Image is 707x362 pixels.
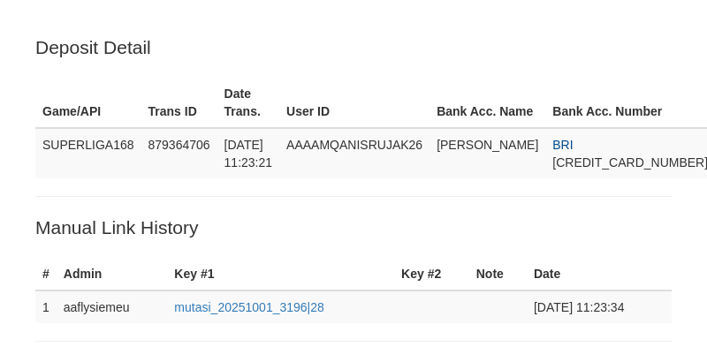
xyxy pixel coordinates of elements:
[224,138,273,170] span: [DATE] 11:23:21
[469,258,527,290] th: Note
[552,138,573,152] span: BRI
[286,138,422,152] span: AAAAMQANISRUJAK26
[174,300,323,314] a: mutasi_20251001_3196|28
[430,78,545,128] th: Bank Acc. Name
[527,290,672,323] td: [DATE] 11:23:34
[35,215,672,240] p: Manual Link History
[217,78,280,128] th: Date Trans.
[167,258,394,290] th: Key #1
[141,128,217,178] td: 879364706
[57,290,168,323] td: aaflysiemeu
[35,34,672,60] p: Deposit Detail
[35,290,57,323] td: 1
[35,258,57,290] th: #
[394,258,469,290] th: Key #2
[141,78,217,128] th: Trans ID
[437,138,538,152] span: [PERSON_NAME]
[35,78,141,128] th: Game/API
[57,258,168,290] th: Admin
[35,128,141,178] td: SUPERLIGA168
[279,78,430,128] th: User ID
[527,258,672,290] th: Date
